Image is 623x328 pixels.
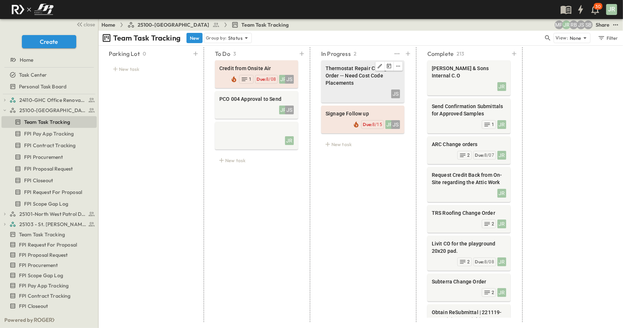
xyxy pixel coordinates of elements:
[611,20,620,29] button: test
[467,152,470,158] span: 2
[595,33,620,43] button: Filter
[497,151,506,160] div: JR
[19,241,77,248] span: FPI Request For Proposal
[127,21,220,28] a: 25100-[GEOGRAPHIC_DATA]
[427,205,511,233] div: TRS Roofing Change OrderJR2
[285,136,294,145] div: JR
[376,62,385,70] button: Edit
[9,105,95,115] a: 25100-Vanguard Prep School
[497,82,506,91] div: JR
[228,34,243,42] p: Status
[19,302,48,310] span: FPI Closeout
[391,89,400,98] div: JS
[285,106,294,114] div: JS
[1,151,97,163] div: FPI Procurementtest
[113,33,181,43] p: Team Task Tracking
[1,81,95,92] a: Personal Task Board
[596,21,610,28] div: Share
[109,49,140,58] p: Parking Lot
[1,250,95,260] a: FPI Proposal Request
[321,139,404,149] div: New task
[1,291,95,301] a: FPI Contract Tracking
[584,20,593,29] div: Sterling Barnett (sterling@fpibuilders.com)
[1,175,95,186] a: FPI Closeout
[206,34,227,42] p: Group by:
[20,56,34,64] span: Home
[19,282,69,289] span: FPI Pay App Tracking
[497,189,506,198] div: JR
[1,128,97,140] div: FPI Pay App Trackingtest
[570,34,581,42] p: None
[219,65,294,72] span: Credit from Onsite Air
[1,239,97,251] div: FPI Request For Proposaltest
[84,21,95,28] span: close
[1,175,97,186] div: FPI Closeouttest
[19,292,71,300] span: FPI Contract Tracking
[1,104,97,116] div: 25100-Vanguard Prep Schooltest
[1,187,95,197] a: FPI Request For Proposal
[1,117,95,127] a: Team Task Tracking
[562,20,571,29] div: Jayden Ramirez (jramirez@fpibuilders.com)
[1,301,95,311] a: FPI Closeout
[385,120,394,129] div: JR
[555,20,564,29] div: Monica Pruteanu (mpruteanu@fpibuilders.com)
[427,136,511,164] div: ARC Change ordersJRDue:8/072
[326,65,400,87] span: Thermostat Repair Change Order -- Need Cost Code Placements
[484,259,494,264] span: 8/08
[1,229,95,240] a: Team Task Tracking
[432,65,506,79] span: [PERSON_NAME] & Sons Internal C.O
[9,95,95,105] a: 24110-GHC Office Renovations
[1,218,97,230] div: 25103 - St. [PERSON_NAME] Phase 2test
[24,130,74,137] span: FPI Pay App Tracking
[101,21,293,28] nav: breadcrumbs
[597,34,618,42] div: Filter
[22,35,76,48] button: Create
[1,94,97,106] div: 24110-GHC Office Renovationstest
[555,34,568,42] p: View:
[321,106,404,133] div: Signage Follow upJRJSDue:8/15
[279,106,288,114] div: JR
[432,103,506,117] span: Send Confirmation Submittals for Approved Samples
[569,20,578,29] div: Regina Barnett (rbarnett@fpibuilders.com)
[596,4,601,9] p: 30
[427,49,454,58] p: Complete
[19,251,68,259] span: FPI Proposal Request
[19,71,47,79] span: Task Center
[215,49,230,58] p: To Do
[1,140,95,150] a: FPI Contract Tracking
[73,19,97,29] button: close
[219,95,294,103] span: PCO 004 Approval to Send
[1,152,95,162] a: FPI Procurement
[475,152,484,158] span: Due:
[1,163,97,175] div: FPI Proposal Requesttest
[475,259,484,264] span: Due:
[1,270,97,281] div: FPI Scope Gap Logtest
[497,288,506,297] div: JR
[363,122,372,127] span: Due:
[1,70,95,80] a: Task Center
[279,75,288,84] div: JR
[9,2,56,17] img: c8d7d1ed905e502e8f77bf7063faec64e13b34fdb1f2bdd94b0e311fc34f8000.png
[432,278,506,285] span: Subterra Change Order
[257,76,266,82] span: Due:
[1,116,97,128] div: Team Task Trackingtest
[497,258,506,266] div: JR
[605,3,618,16] button: JR
[606,4,617,15] div: JR
[1,186,97,198] div: FPI Request For Proposaltest
[215,60,298,88] div: Credit from Onsite AirJRJSDue:8/081
[497,120,506,129] div: JR
[492,290,494,295] span: 2
[1,290,97,302] div: FPI Contract Trackingtest
[24,118,70,126] span: Team Task Tracking
[24,165,73,172] span: FPI Proposal Request
[354,50,357,57] p: 2
[427,98,511,133] div: Send Confirmation Submittals for Approved SamplesJR1
[492,122,494,127] span: 1
[249,76,251,82] span: 1
[24,200,68,207] span: FPI Scope Gap Log
[1,208,97,220] div: 25101-North West Patrol Divisiontest
[577,20,585,29] div: Jesse Sullivan (jsullivan@fpibuilders.com)
[1,260,95,270] a: FPI Procurement
[394,62,403,70] button: edit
